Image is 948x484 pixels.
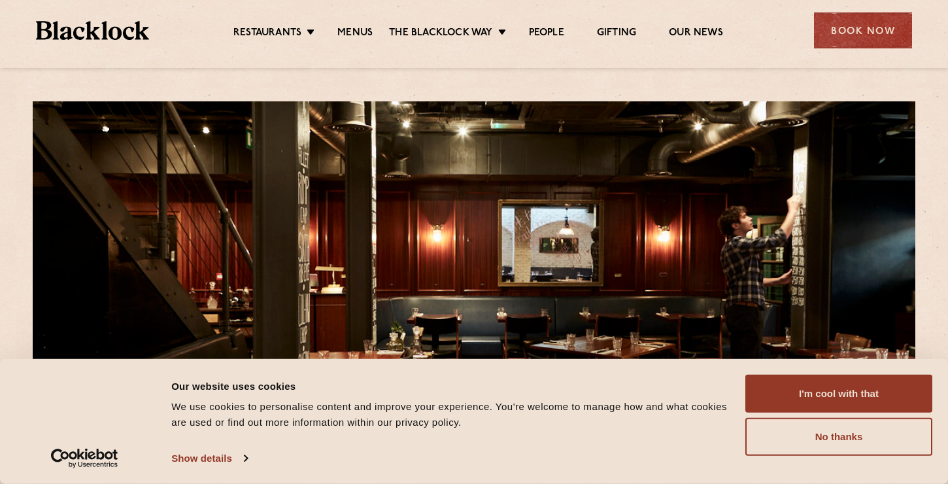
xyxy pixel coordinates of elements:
[36,21,149,40] img: BL_Textured_Logo-footer-cropped.svg
[27,449,142,468] a: Usercentrics Cookiebot - opens in a new window
[171,399,730,430] div: We use cookies to personalise content and improve your experience. You're welcome to manage how a...
[814,12,912,48] div: Book Now
[389,27,492,41] a: The Blacklock Way
[597,27,636,41] a: Gifting
[745,418,932,456] button: No thanks
[171,449,247,468] a: Show details
[337,27,373,41] a: Menus
[745,375,932,413] button: I'm cool with that
[669,27,723,41] a: Our News
[529,27,564,41] a: People
[233,27,301,41] a: Restaurants
[171,378,730,394] div: Our website uses cookies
